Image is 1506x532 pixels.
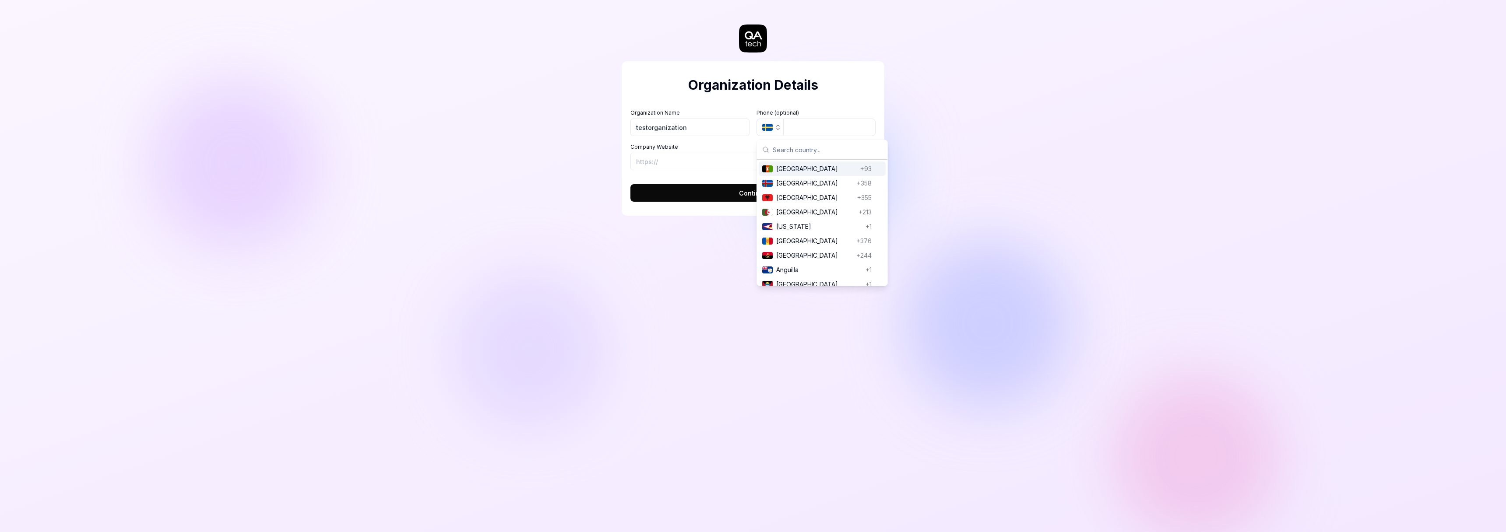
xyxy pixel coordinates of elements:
[630,75,876,95] h2: Organization Details
[776,265,862,274] span: Anguilla
[859,207,872,217] span: +213
[776,236,853,245] span: [GEOGRAPHIC_DATA]
[866,280,872,289] span: +1
[856,236,872,245] span: +376
[757,160,887,286] div: Suggestions
[776,164,857,173] span: [GEOGRAPHIC_DATA]
[857,193,872,202] span: +355
[776,222,862,231] span: [US_STATE]
[776,193,854,202] span: [GEOGRAPHIC_DATA]
[866,222,872,231] span: +1
[630,153,876,170] input: https://
[776,207,855,217] span: [GEOGRAPHIC_DATA]
[776,178,853,188] span: [GEOGRAPHIC_DATA]
[856,251,872,260] span: +244
[630,109,749,117] label: Organization Name
[866,265,872,274] span: +1
[757,109,876,117] label: Phone (optional)
[860,164,872,173] span: +93
[630,143,876,151] label: Company Website
[776,280,862,289] span: [GEOGRAPHIC_DATA]
[857,178,872,188] span: +358
[776,251,853,260] span: [GEOGRAPHIC_DATA]
[630,184,876,202] button: Continue
[773,140,882,159] input: Search country...
[739,189,767,198] span: Continue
